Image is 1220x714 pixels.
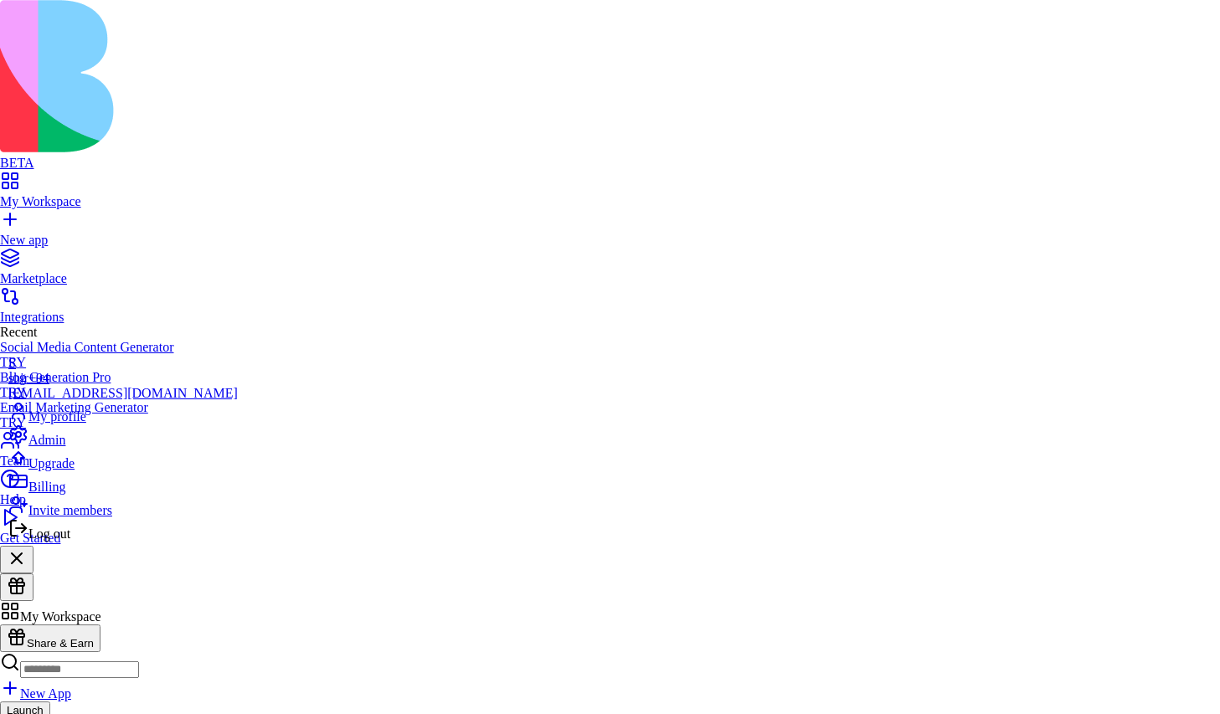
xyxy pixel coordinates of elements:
div: shir+94 [8,371,238,386]
span: Admin [28,433,65,447]
span: S [8,356,16,370]
span: Billing [28,480,65,494]
a: Billing [8,471,238,495]
div: [EMAIL_ADDRESS][DOMAIN_NAME] [8,386,238,401]
a: Sshir+94[EMAIL_ADDRESS][DOMAIN_NAME] [8,356,238,401]
a: Admin [8,424,238,448]
a: My profile [8,401,238,424]
a: Invite members [8,495,238,518]
span: Invite members [28,503,112,517]
span: My profile [28,409,86,424]
span: Upgrade [28,456,75,470]
a: Upgrade [8,448,238,471]
span: Log out [28,527,70,541]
